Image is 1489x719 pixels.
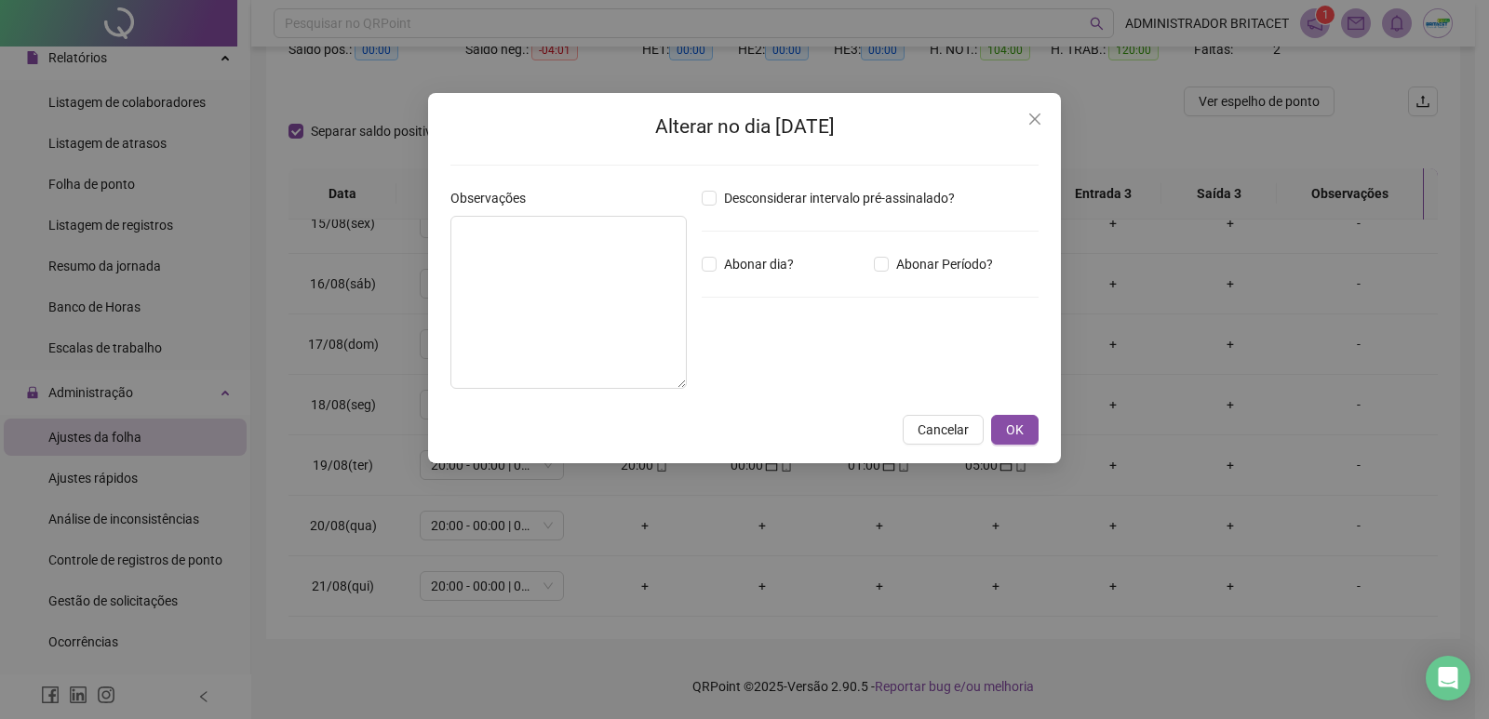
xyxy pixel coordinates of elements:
[991,415,1039,445] button: OK
[889,254,1000,274] span: Abonar Período?
[1027,112,1042,126] span: close
[1020,104,1050,134] button: Close
[450,112,1039,142] h2: Alterar no dia [DATE]
[450,188,538,208] label: Observações
[903,415,984,445] button: Cancelar
[717,254,801,274] span: Abonar dia?
[717,188,962,208] span: Desconsiderar intervalo pré-assinalado?
[918,419,969,440] span: Cancelar
[1426,656,1470,700] div: Open Intercom Messenger
[1006,419,1024,440] span: OK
